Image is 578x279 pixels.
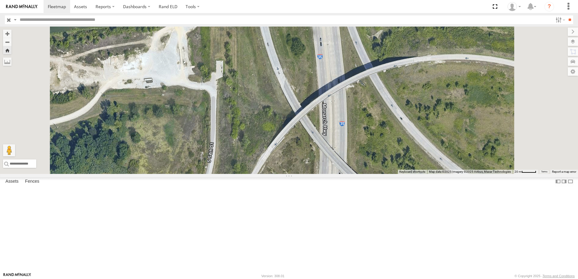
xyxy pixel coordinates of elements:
[567,177,573,186] label: Hide Summary Table
[515,170,521,173] span: 20 m
[3,57,11,66] label: Measure
[22,177,42,186] label: Fences
[3,46,11,54] button: Zoom Home
[544,2,554,11] i: ?
[3,38,11,46] button: Zoom out
[553,15,566,24] label: Search Filter Options
[429,170,511,173] span: Map data ©2025 Imagery ©2025 Airbus, Maxar Technologies
[3,30,11,38] button: Zoom in
[3,144,15,156] button: Drag Pegman onto the map to open Street View
[2,177,21,186] label: Assets
[13,15,18,24] label: Search Query
[568,67,578,76] label: Map Settings
[505,2,523,11] div: Tim Zylstra
[3,273,31,279] a: Visit our Website
[515,274,575,278] div: © Copyright 2025 -
[399,170,425,174] button: Keyboard shortcuts
[552,170,576,173] a: Report a map error
[261,274,284,278] div: Version: 308.01
[541,171,547,173] a: Terms (opens in new tab)
[555,177,561,186] label: Dock Summary Table to the Left
[561,177,567,186] label: Dock Summary Table to the Right
[6,5,37,9] img: rand-logo.svg
[513,170,538,174] button: Map Scale: 20 m per 45 pixels
[543,274,575,278] a: Terms and Conditions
